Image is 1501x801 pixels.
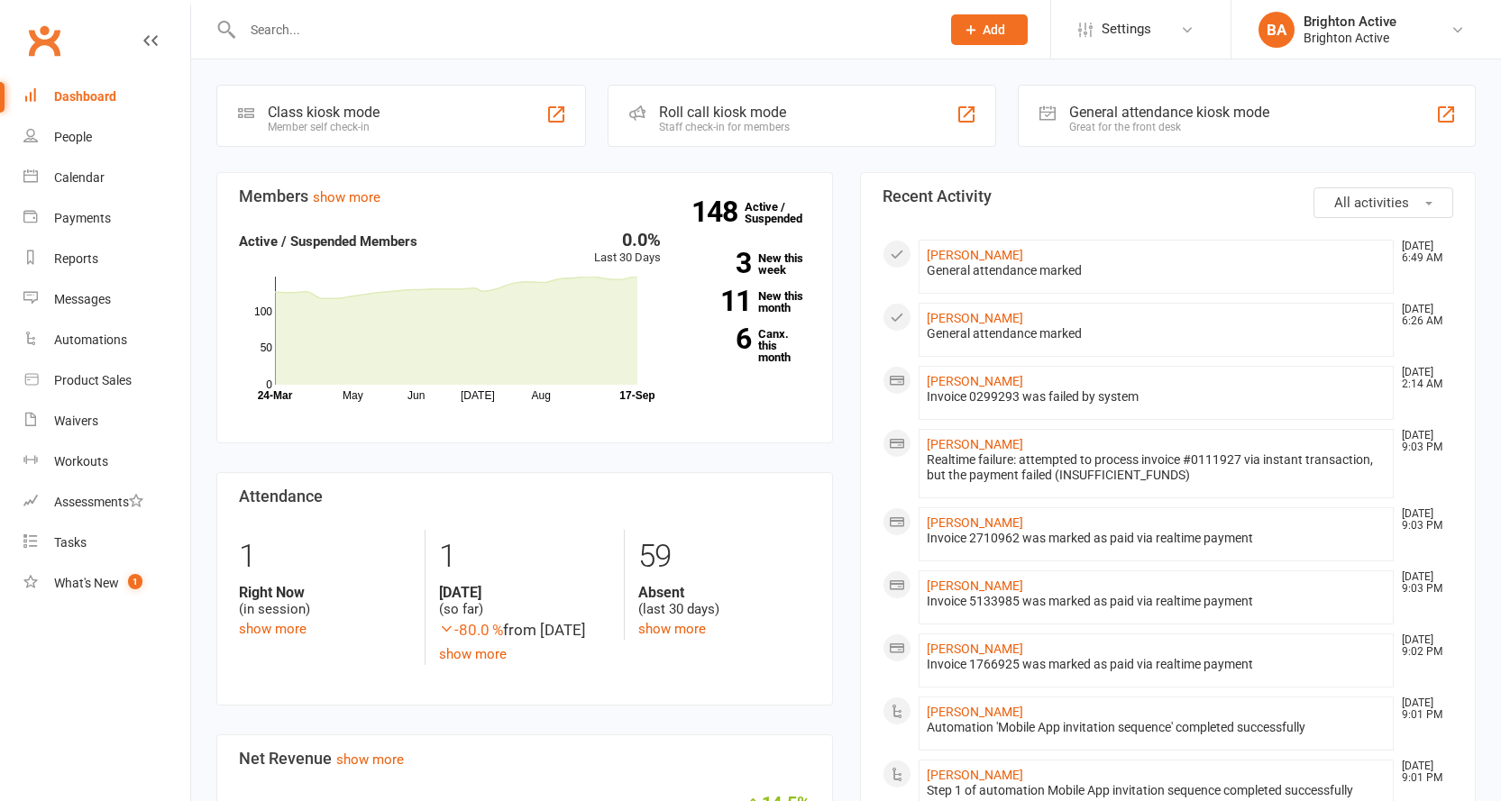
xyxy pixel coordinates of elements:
[1102,9,1151,50] span: Settings
[439,530,610,584] div: 1
[239,187,810,205] h3: Members
[688,250,751,277] strong: 3
[23,563,190,604] a: What's New1
[439,584,610,618] div: (so far)
[23,77,190,117] a: Dashboard
[1393,241,1452,264] time: [DATE] 6:49 AM
[638,621,706,637] a: show more
[927,248,1023,262] a: [PERSON_NAME]
[927,705,1023,719] a: [PERSON_NAME]
[268,121,380,133] div: Member self check-in
[54,170,105,185] div: Calendar
[927,783,1387,798] div: Step 1 of automation Mobile App invitation sequence completed successfully
[54,292,111,306] div: Messages
[239,530,411,584] div: 1
[23,360,190,401] a: Product Sales
[927,594,1387,609] div: Invoice 5133985 was marked as paid via realtime payment
[23,158,190,198] a: Calendar
[927,657,1387,672] div: Invoice 1766925 was marked as paid via realtime payment
[439,618,610,642] div: from [DATE]
[688,287,751,314] strong: 11
[691,198,745,225] strong: 148
[594,231,661,249] div: 0.0%
[23,239,190,279] a: Reports
[1304,14,1396,30] div: Brighton Active
[237,17,928,42] input: Search...
[239,487,810,505] h3: Attendance
[23,523,190,563] a: Tasks
[54,454,108,469] div: Workouts
[659,104,790,121] div: Roll call kiosk mode
[1304,30,1396,46] div: Brighton Active
[128,574,142,589] span: 1
[313,189,380,205] a: show more
[927,515,1023,530] a: [PERSON_NAME]
[983,23,1005,37] span: Add
[688,325,751,352] strong: 6
[23,320,190,360] a: Automations
[638,530,810,584] div: 59
[927,452,1387,483] div: Realtime failure: attempted to process invoice #0111927 via instant transaction, but the payment ...
[927,389,1387,405] div: Invoice 0299293 was failed by system
[336,751,404,768] a: show more
[927,374,1023,388] a: [PERSON_NAME]
[54,130,92,144] div: People
[439,584,610,601] strong: [DATE]
[23,117,190,158] a: People
[23,279,190,320] a: Messages
[1258,12,1295,48] div: BA
[883,187,1454,205] h3: Recent Activity
[439,646,507,662] a: show more
[54,332,127,347] div: Automations
[239,584,411,618] div: (in session)
[1069,104,1269,121] div: General attendance kiosk mode
[1393,304,1452,327] time: [DATE] 6:26 AM
[927,531,1387,546] div: Invoice 2710962 was marked as paid via realtime payment
[1069,121,1269,133] div: Great for the front desk
[1393,430,1452,453] time: [DATE] 9:03 PM
[927,437,1023,451] a: [PERSON_NAME]
[927,642,1023,656] a: [PERSON_NAME]
[54,535,87,550] div: Tasks
[745,187,824,238] a: 148Active / Suspended
[594,231,661,268] div: Last 30 Days
[239,750,810,768] h3: Net Revenue
[239,584,411,601] strong: Right Now
[638,584,810,618] div: (last 30 days)
[688,252,810,276] a: 3New this week
[23,482,190,523] a: Assessments
[688,290,810,314] a: 11New this month
[927,263,1387,278] div: General attendance marked
[54,89,116,104] div: Dashboard
[1313,187,1453,218] button: All activities
[638,584,810,601] strong: Absent
[1393,508,1452,532] time: [DATE] 9:03 PM
[239,233,417,250] strong: Active / Suspended Members
[1393,367,1452,390] time: [DATE] 2:14 AM
[659,121,790,133] div: Staff check-in for members
[927,768,1023,782] a: [PERSON_NAME]
[1393,760,1452,784] time: [DATE] 9:01 PM
[22,18,67,63] a: Clubworx
[23,441,190,482] a: Workouts
[268,104,380,121] div: Class kiosk mode
[688,328,810,363] a: 6Canx. this month
[54,576,119,590] div: What's New
[54,211,111,225] div: Payments
[23,198,190,239] a: Payments
[927,720,1387,735] div: Automation 'Mobile App invitation sequence' completed successfully
[23,401,190,441] a: Waivers
[1393,697,1452,721] time: [DATE] 9:01 PM
[239,621,307,637] a: show more
[927,578,1023,593] a: [PERSON_NAME]
[927,311,1023,325] a: [PERSON_NAME]
[54,414,98,428] div: Waivers
[927,326,1387,341] div: General attendance marked
[1393,634,1452,658] time: [DATE] 9:02 PM
[54,373,132,387] div: Product Sales
[54,251,98,266] div: Reports
[951,14,1028,45] button: Add
[439,621,503,639] span: -80.0 %
[1393,571,1452,595] time: [DATE] 9:03 PM
[54,495,143,509] div: Assessments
